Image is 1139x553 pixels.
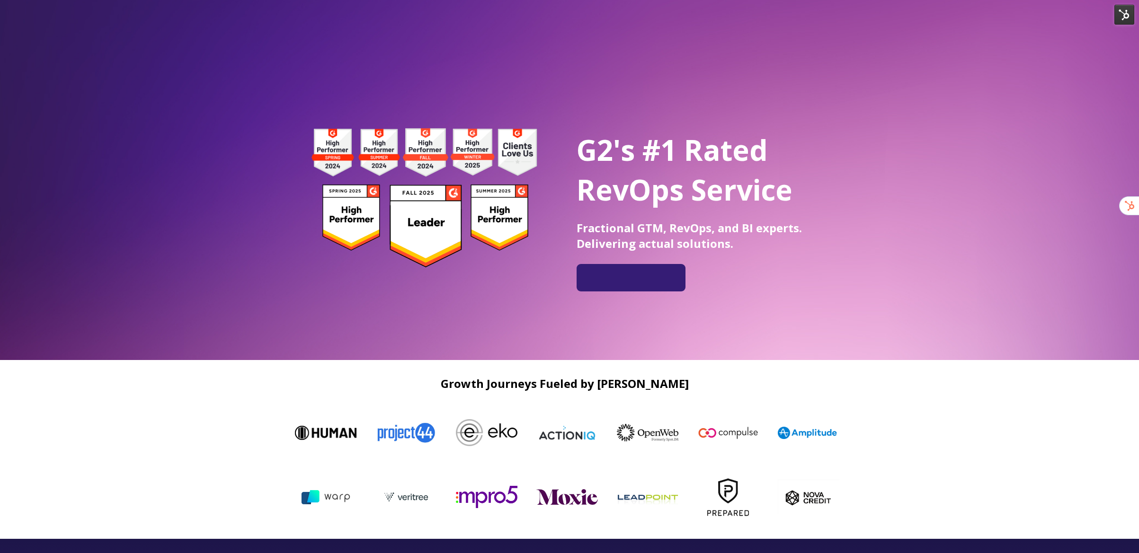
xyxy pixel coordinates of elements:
[599,424,660,441] img: OpenWeb
[641,466,702,528] img: leadpoint
[277,426,338,440] img: Human
[480,486,541,508] img: mpro5
[399,483,461,510] img: veritree
[581,268,681,288] iframe: Embedded CTA
[1114,5,1134,25] img: HubSpot Tools Menu Toggle
[285,377,844,390] h2: Growth Journeys Fueled by [PERSON_NAME]
[238,487,300,508] img: Three Link Solutions
[438,419,499,446] img: Eko
[319,485,380,509] img: warp ai
[577,220,802,251] span: Fractional GTM, RevOps, and BI experts. Delivering actual solutions.
[801,480,863,514] img: nova_c
[679,417,741,449] img: Compulse
[357,416,419,448] img: Project44
[560,489,622,504] img: moxie
[518,425,580,441] img: ActionIQ
[577,131,792,209] span: G2's #1 Rated RevOps Service
[840,402,902,464] img: Rho-logo-square
[721,466,783,528] img: Prepared-Logo
[295,125,553,270] img: g2 badges
[760,427,821,439] img: Amplitude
